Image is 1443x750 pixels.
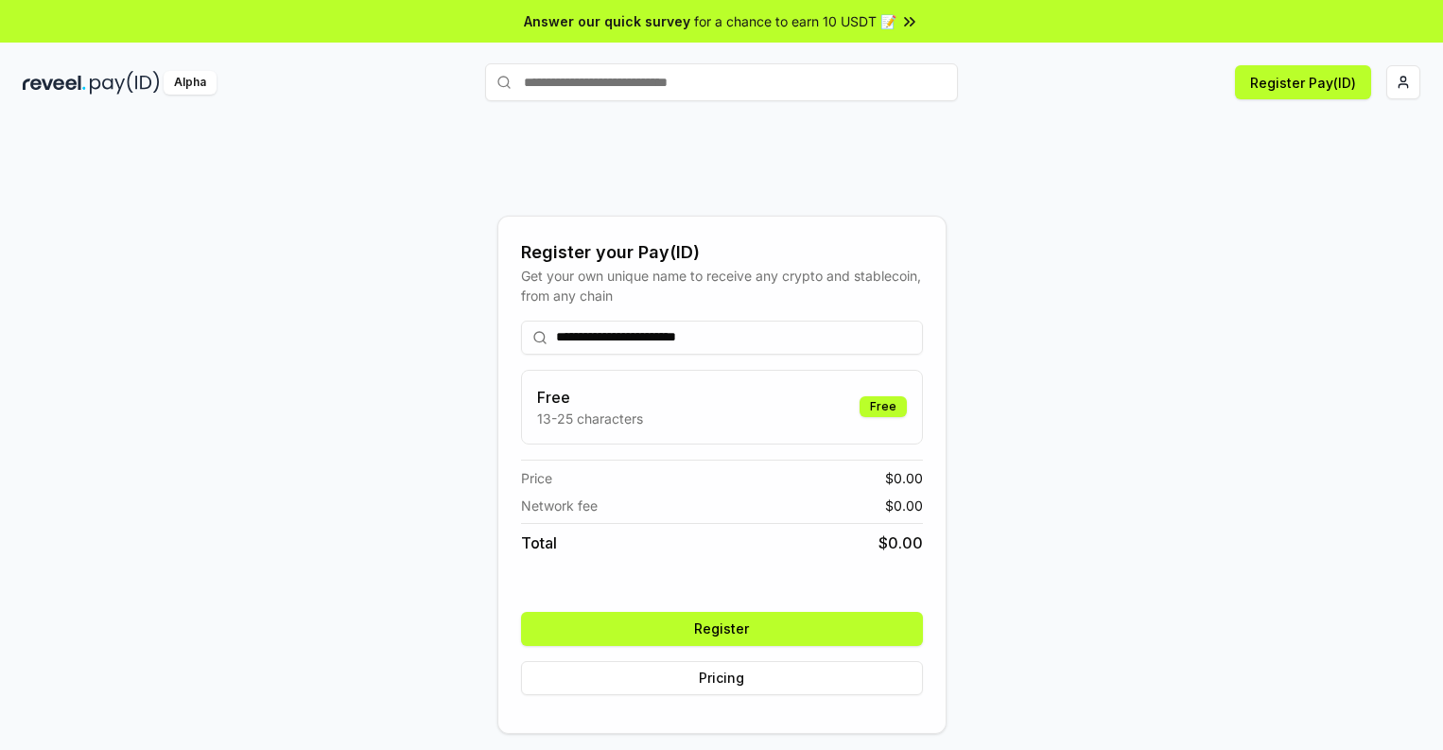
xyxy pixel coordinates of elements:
[878,532,923,554] span: $ 0.00
[90,71,160,95] img: pay_id
[860,396,907,417] div: Free
[885,468,923,488] span: $ 0.00
[1235,65,1371,99] button: Register Pay(ID)
[164,71,217,95] div: Alpha
[521,532,557,554] span: Total
[537,386,643,409] h3: Free
[521,468,552,488] span: Price
[694,11,896,31] span: for a chance to earn 10 USDT 📝
[524,11,690,31] span: Answer our quick survey
[885,496,923,515] span: $ 0.00
[521,612,923,646] button: Register
[521,496,598,515] span: Network fee
[23,71,86,95] img: reveel_dark
[521,661,923,695] button: Pricing
[537,409,643,428] p: 13-25 characters
[521,266,923,305] div: Get your own unique name to receive any crypto and stablecoin, from any chain
[521,239,923,266] div: Register your Pay(ID)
